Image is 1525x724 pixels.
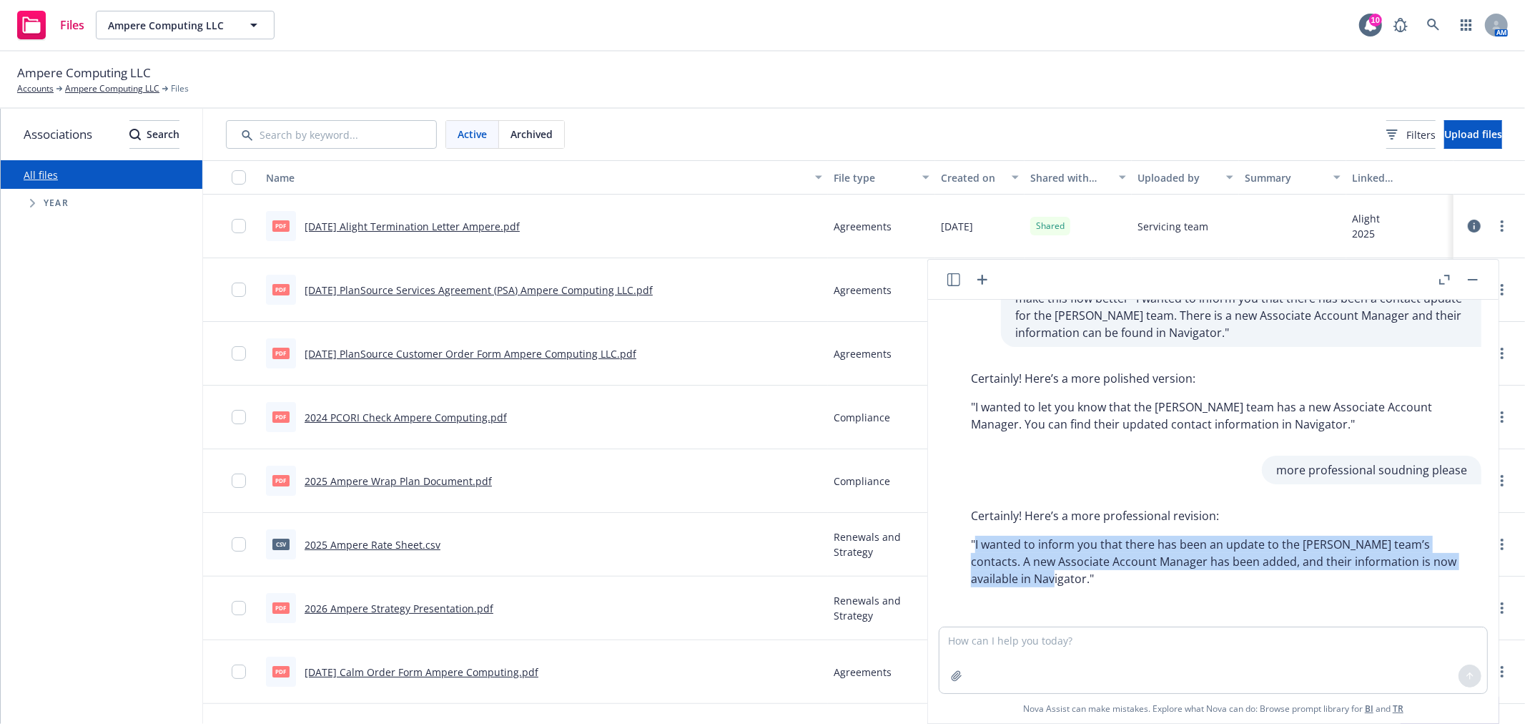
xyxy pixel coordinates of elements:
[129,120,179,149] button: SearchSearch
[1276,461,1467,479] p: more professional soudning please
[272,602,290,613] span: pdf
[1369,14,1382,26] div: 10
[971,398,1467,433] p: "I wanted to let you know that the [PERSON_NAME] team has a new Associate Account Manager. You ca...
[941,170,1003,185] div: Created on
[272,220,290,231] span: pdf
[272,539,290,549] span: csv
[44,199,69,207] span: Year
[305,474,492,488] a: 2025 Ampere Wrap Plan Document.pdf
[1352,226,1380,241] div: 2025
[305,347,636,361] a: [DATE] PlanSource Customer Order Form Ampere Computing LLC.pdf
[232,474,246,488] input: Toggle Row Selected
[1030,170,1110,185] div: Shared with client
[171,82,189,95] span: Files
[935,160,1025,195] button: Created on
[1494,472,1511,489] a: more
[1386,120,1436,149] button: Filters
[834,170,914,185] div: File type
[1386,127,1436,142] span: Filters
[17,82,54,95] a: Accounts
[1352,211,1380,226] div: Alight
[1386,11,1415,39] a: Report a Bug
[971,370,1467,387] p: Certainly! Here’s a more polished version:
[305,411,507,424] a: 2024 PCORI Check Ampere Computing.pdf
[1494,536,1511,553] a: more
[260,160,828,195] button: Name
[1036,220,1065,233] span: Shared
[510,127,553,142] span: Archived
[1452,11,1481,39] a: Switch app
[305,220,520,233] a: [DATE] Alight Termination Letter Ampere.pdf
[96,11,275,39] button: Ampere Computing LLC
[272,411,290,422] span: pdf
[1137,219,1208,234] span: Servicing team
[266,170,806,185] div: Name
[305,538,440,552] a: 2025 Ampere Rate Sheet.csv
[1137,170,1218,185] div: Uploaded by
[1365,703,1373,715] a: BI
[1494,409,1511,426] a: more
[834,474,890,489] span: Compliance
[1245,170,1325,185] div: Summary
[305,665,538,679] a: [DATE] Calm Order Form Ampere Computing.pdf
[232,537,246,552] input: Toggle Row Selected
[232,283,246,297] input: Toggle Row Selected
[1393,703,1403,715] a: TR
[834,529,929,559] span: Renewals and Strategy
[232,665,246,679] input: Toggle Row Selected
[1025,160,1132,195] button: Shared with client
[305,283,653,297] a: [DATE] PlanSource Services Agreement (PSA) Ampere Computing LLC.pdf
[1346,160,1454,195] button: Linked associations
[232,601,246,615] input: Toggle Row Selected
[305,602,493,615] a: 2026 Ampere Strategy Presentation.pdf
[971,536,1467,587] p: "I wanted to inform you that there has been an update to the [PERSON_NAME] team’s contacts. A new...
[1015,290,1467,341] p: make this flow better "I wanted to inform you that there has been a contact update for the [PERSO...
[834,593,929,623] span: Renewals and Strategy
[1406,127,1436,142] span: Filters
[1,189,202,217] div: Tree Example
[1444,120,1502,149] button: Upload files
[272,348,290,358] span: pdf
[1419,11,1448,39] a: Search
[1494,281,1511,298] a: more
[232,219,246,233] input: Toggle Row Selected
[834,346,892,361] span: Agreements
[24,125,92,144] span: Associations
[129,121,179,148] div: Search
[272,666,290,677] span: pdf
[108,18,232,33] span: Ampere Computing LLC
[17,64,151,82] span: Ampere Computing LLC
[232,346,246,361] input: Toggle Row Selected
[65,82,159,95] a: Ampere Computing LLC
[941,219,973,234] span: [DATE]
[1023,694,1403,723] span: Nova Assist can make mistakes. Explore what Nova can do: Browse prompt library for and
[11,5,90,45] a: Files
[24,168,58,182] a: All files
[834,283,892,298] span: Agreements
[834,665,892,680] span: Agreements
[834,219,892,234] span: Agreements
[1352,170,1448,185] div: Linked associations
[60,19,84,31] span: Files
[1494,345,1511,362] a: more
[971,507,1467,524] p: Certainly! Here’s a more professional revision:
[1494,663,1511,680] a: more
[232,410,246,424] input: Toggle Row Selected
[458,127,487,142] span: Active
[828,160,935,195] button: File type
[129,129,141,140] svg: Search
[272,284,290,295] span: pdf
[1132,160,1239,195] button: Uploaded by
[226,120,437,149] input: Search by keyword...
[1494,217,1511,235] a: more
[834,410,890,425] span: Compliance
[1239,160,1346,195] button: Summary
[232,170,246,185] input: Select all
[272,475,290,486] span: pdf
[1494,600,1511,617] a: more
[1444,127,1502,141] span: Upload files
